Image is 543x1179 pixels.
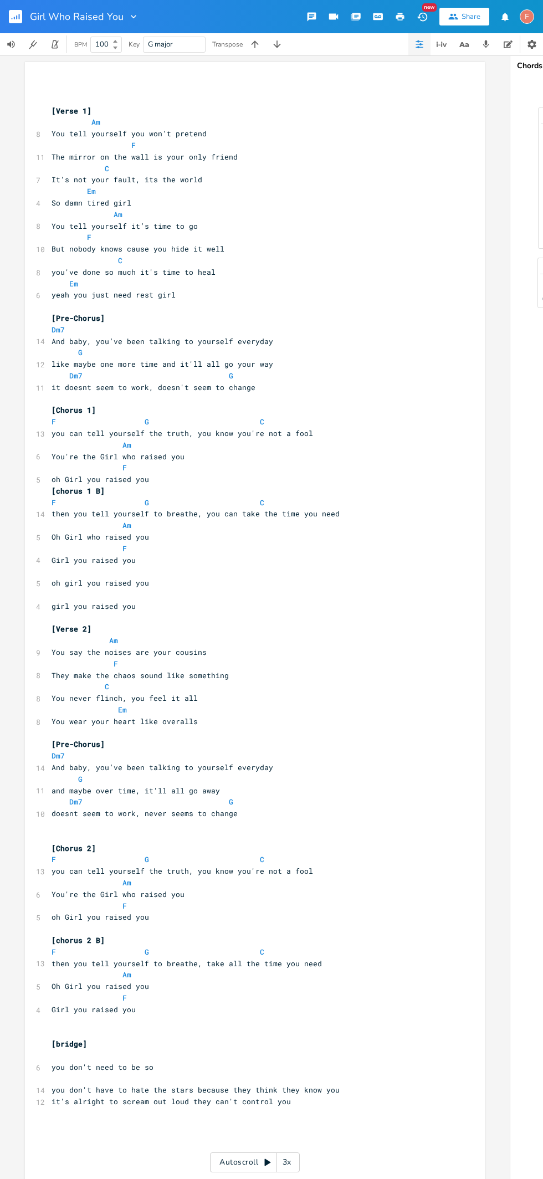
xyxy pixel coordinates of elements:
span: girl you raised you [52,601,136,611]
span: Girl you raised you [52,555,136,565]
span: F [52,498,56,508]
span: [Pre-Chorus] [52,313,105,323]
span: F [52,854,56,864]
span: Am [122,878,131,888]
span: you've done so much it's time to heal [52,267,216,277]
span: Am [122,970,131,980]
span: C [260,417,264,427]
span: C [118,255,122,265]
span: But nobody knows cause you hide it well [52,244,224,254]
span: [chorus 2 B] [52,935,105,945]
span: C [260,854,264,864]
span: G [145,947,149,957]
span: And baby, you’ve been talking to yourself everyday [52,762,273,772]
span: G [229,371,233,381]
span: F [122,463,127,473]
span: Am [91,117,100,127]
span: Dm7 [52,751,65,761]
div: fuzzyip [520,9,534,24]
span: then you tell yourself to breathe, you can take the time you need [52,509,340,519]
span: you can tell yourself the truth, you know you're not a fool [52,866,313,876]
span: [Chorus 1] [52,405,96,415]
span: G [145,498,149,508]
span: Oh Girl you raised you [52,981,149,991]
span: They make the chaos sound like something [52,670,229,680]
span: Dm7 [69,371,83,381]
span: [Verse 2] [52,624,91,634]
span: it doesnt seem to work, doesn't seem to change [52,382,255,392]
span: It's not your fault, its the world [52,175,202,184]
div: Autoscroll [210,1152,300,1172]
span: [chorus 1 B] [52,486,105,496]
span: F [122,544,127,553]
span: Girl Who Raised You [30,12,124,22]
span: and maybe over time, it'll all go away [52,786,220,796]
span: So damn tired girl [52,198,131,208]
span: Dm7 [69,797,83,807]
span: Am [122,440,131,450]
span: it's alright to scream out loud they can't control you [52,1096,291,1106]
span: then you tell yourself to breathe, take all the time you need [52,958,322,968]
span: F [122,901,127,911]
button: New [411,7,433,27]
div: Share [462,12,480,22]
span: like maybe one more time and it'll all go your way [52,359,273,369]
div: 3x [277,1152,297,1172]
span: F [52,417,56,427]
span: The mirror on the wall is your only friend [52,152,238,162]
span: Am [122,520,131,530]
span: oh Girl you raised you [52,912,149,922]
span: [Pre-Chorus] [52,739,105,749]
span: C [105,163,109,173]
span: Girl you raised you [52,1004,136,1014]
span: You tell yourself it’s time to go [52,221,198,231]
span: you can tell yourself the truth, you know you're not a fool [52,428,313,438]
span: G [78,774,83,784]
span: F [131,140,136,150]
span: You tell yourself you won't pretend [52,129,207,139]
span: And baby, you’ve been talking to yourself everyday [52,336,273,346]
span: doesnt seem to work, never seems to change [52,808,238,818]
span: C [260,947,264,957]
span: Am [114,209,122,219]
span: Em [87,186,96,196]
span: You're the Girl who raised you [52,452,185,462]
span: G [145,417,149,427]
div: New [422,3,437,12]
span: you don't need to be so [52,1062,153,1072]
button: Share [439,8,489,25]
span: Em [118,705,127,715]
span: yeah you just need rest girl [52,290,176,300]
span: G [145,854,149,864]
span: G [229,797,233,807]
span: F [87,232,91,242]
span: [bridge] [52,1039,87,1049]
span: [Chorus 2] [52,843,96,853]
span: [Verse 1] [52,106,91,116]
span: you don't have to hate the stars because they think they know you [52,1085,340,1095]
span: oh girl you raised you [52,578,149,588]
div: Transpose [212,41,243,48]
span: Am [109,635,118,645]
span: F [52,947,56,957]
span: Oh Girl who raised you [52,532,149,542]
span: You say the noises are your cousins [52,647,207,657]
span: You're the Girl who raised you [52,889,185,899]
button: F [520,4,534,29]
span: You never flinch, you feel it all [52,693,198,703]
span: C [260,498,264,508]
div: BPM [74,42,87,48]
span: You wear your heart like overalls [52,716,198,726]
span: Dm7 [52,325,65,335]
span: G major [148,39,173,49]
span: F [114,659,118,669]
span: oh Girl you raised you [52,474,149,484]
span: Em [69,279,78,289]
span: F [122,993,127,1003]
span: C [105,681,109,691]
span: G [78,347,83,357]
div: Key [129,41,140,48]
